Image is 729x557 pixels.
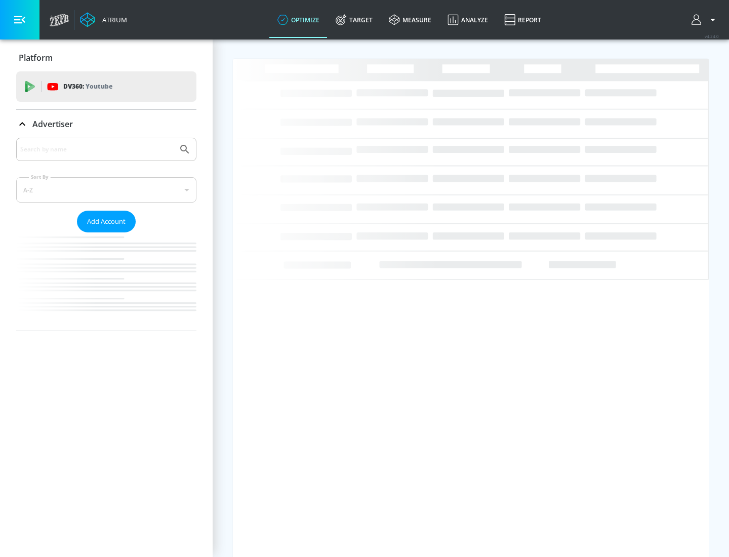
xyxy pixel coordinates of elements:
[63,81,112,92] p: DV360:
[381,2,439,38] a: measure
[439,2,496,38] a: Analyze
[19,52,53,63] p: Platform
[16,177,196,203] div: A-Z
[29,174,51,180] label: Sort By
[16,232,196,331] nav: list of Advertiser
[16,110,196,138] div: Advertiser
[16,44,196,72] div: Platform
[32,118,73,130] p: Advertiser
[328,2,381,38] a: Target
[86,81,112,92] p: Youtube
[16,138,196,331] div: Advertiser
[80,12,127,27] a: Atrium
[77,211,136,232] button: Add Account
[705,33,719,39] span: v 4.24.0
[87,216,126,227] span: Add Account
[269,2,328,38] a: optimize
[16,71,196,102] div: DV360: Youtube
[496,2,549,38] a: Report
[98,15,127,24] div: Atrium
[20,143,174,156] input: Search by name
